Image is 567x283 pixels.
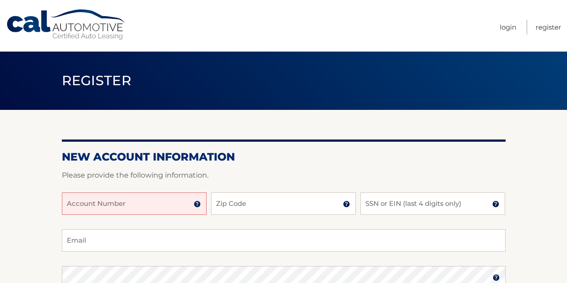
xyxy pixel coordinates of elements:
[493,274,500,281] img: tooltip.svg
[343,200,350,208] img: tooltip.svg
[492,200,499,208] img: tooltip.svg
[62,169,506,182] p: Please provide the following information.
[500,20,516,35] a: Login
[62,229,506,252] input: Email
[6,9,127,41] a: Cal Automotive
[62,72,132,89] span: Register
[536,20,561,35] a: Register
[194,200,201,208] img: tooltip.svg
[360,192,505,215] input: SSN or EIN (last 4 digits only)
[62,192,207,215] input: Account Number
[62,150,506,164] h2: New Account Information
[211,192,356,215] input: Zip Code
